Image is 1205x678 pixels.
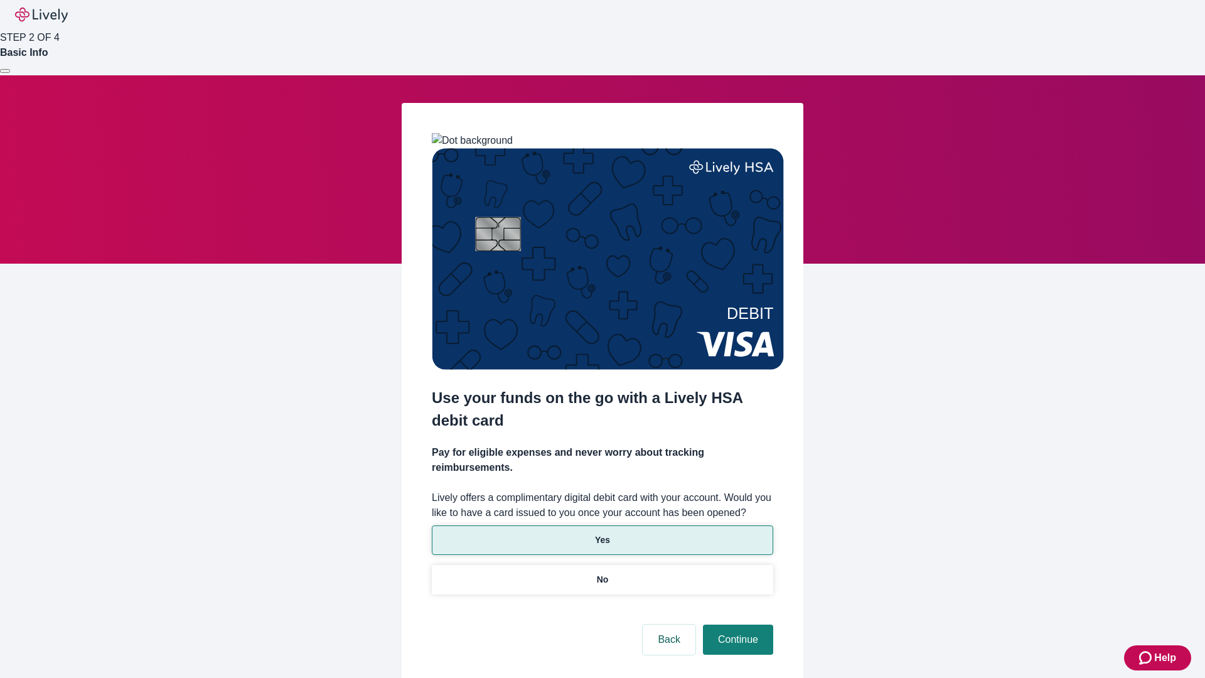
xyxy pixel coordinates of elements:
[643,625,695,655] button: Back
[432,387,773,432] h2: Use your funds on the go with a Lively HSA debit card
[15,8,68,23] img: Lively
[1154,650,1176,665] span: Help
[432,490,773,520] label: Lively offers a complimentary digital debit card with your account. Would you like to have a card...
[1124,645,1191,670] button: Zendesk support iconHelp
[703,625,773,655] button: Continue
[1139,650,1154,665] svg: Zendesk support icon
[432,148,784,370] img: Debit card
[432,445,773,475] h4: Pay for eligible expenses and never worry about tracking reimbursements.
[432,565,773,595] button: No
[432,525,773,555] button: Yes
[597,573,609,586] p: No
[595,534,610,547] p: Yes
[432,133,513,148] img: Dot background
